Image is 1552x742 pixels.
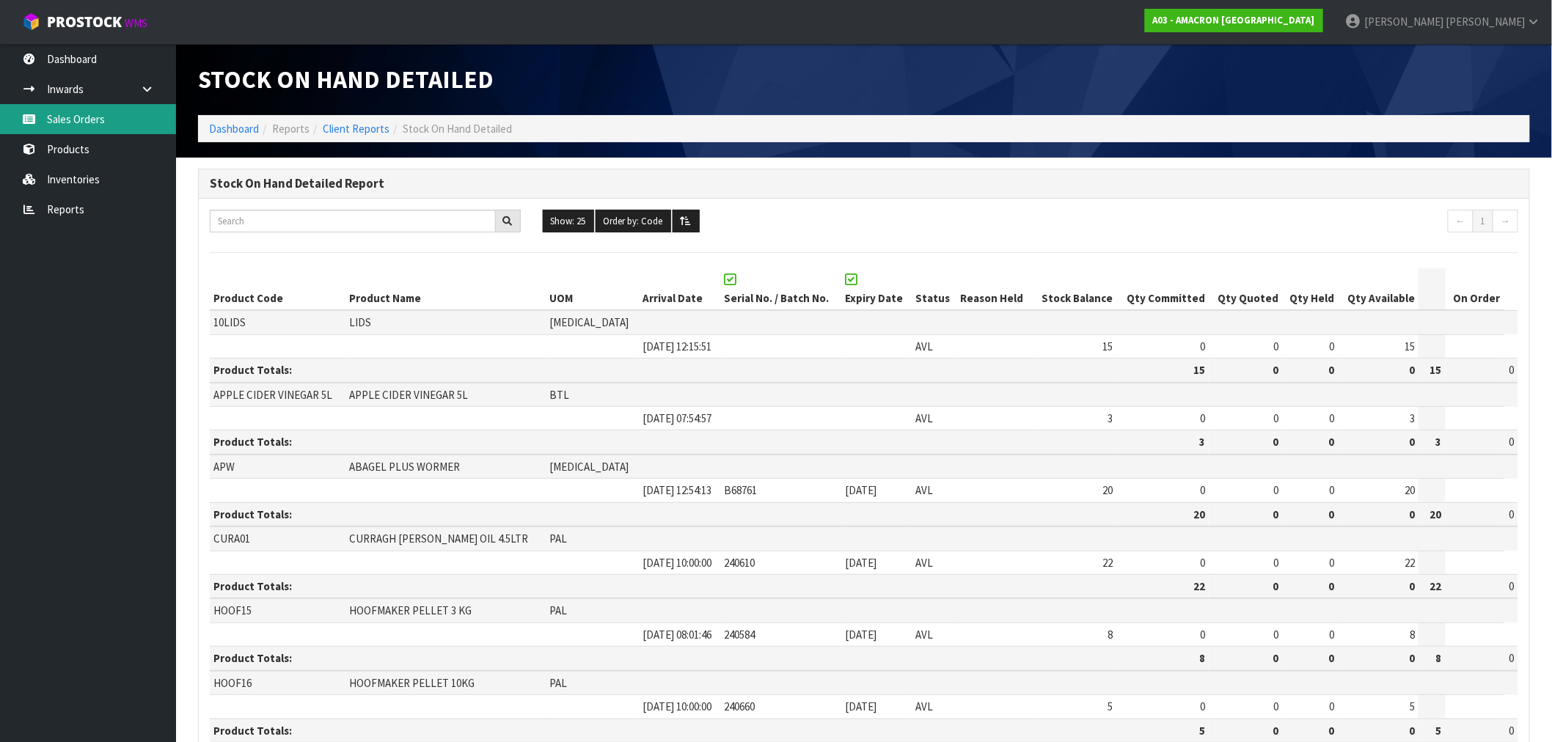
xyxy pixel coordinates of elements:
span: 3 [1410,411,1415,425]
strong: 0 [1329,579,1335,593]
span: 0 [1509,651,1515,665]
strong: 0 [1329,507,1335,521]
strong: 0 [1329,651,1335,665]
a: ← [1448,210,1474,233]
span: 0 [1509,363,1515,377]
th: Qty Quoted [1209,268,1282,311]
strong: Product Totals: [213,435,292,449]
span: 0 [1273,699,1278,713]
span: 8 [1410,628,1415,642]
span: 240660 [725,699,755,713]
span: 0 [1200,483,1205,497]
span: 0 [1330,556,1335,570]
span: BTL [549,388,569,402]
span: AVL [915,339,933,353]
span: 0 [1509,507,1515,521]
span: 0 [1330,483,1335,497]
span: Stock On Hand Detailed [198,64,494,95]
nav: Page navigation [1208,210,1519,237]
strong: 20 [1193,507,1205,521]
th: Status [912,268,956,311]
span: 20 [1405,483,1415,497]
span: [DATE] [845,556,876,570]
th: Qty Held [1282,268,1338,311]
span: 0 [1200,411,1205,425]
strong: 8 [1199,651,1205,665]
th: Product Code [210,268,345,311]
th: Stock Balance [1033,268,1117,311]
strong: 0 [1329,435,1335,449]
th: Qty Available [1339,268,1419,311]
img: cube-alt.png [22,12,40,31]
strong: 3 [1199,435,1205,449]
span: 0 [1509,724,1515,738]
span: APPLE CIDER VINEGAR 5L [213,388,332,402]
th: Serial No. / Batch No. [721,268,842,311]
strong: 3 [1436,435,1442,449]
strong: 0 [1409,435,1415,449]
strong: 0 [1273,651,1278,665]
span: 0 [1330,411,1335,425]
span: AVL [915,556,933,570]
strong: Product Totals: [213,507,292,521]
span: 10LIDS [213,315,246,329]
th: Product Name [345,268,546,311]
strong: Product Totals: [213,579,292,593]
span: [DATE] [845,699,876,713]
a: Client Reports [323,122,389,136]
span: 0 [1330,699,1335,713]
strong: 0 [1273,363,1278,377]
th: On Order [1446,268,1504,311]
span: HOOFMAKER PELLET 3 KG [349,603,472,617]
span: 0 [1509,435,1515,449]
th: Expiry Date [841,268,912,311]
a: 1 [1473,210,1493,233]
strong: 0 [1273,507,1278,521]
strong: 0 [1329,724,1335,738]
span: 3 [1108,411,1113,425]
span: [DATE] [845,483,876,497]
span: 5 [1108,699,1113,713]
span: Stock On Hand Detailed [403,122,512,136]
strong: 0 [1409,363,1415,377]
span: [DATE] 10:00:00 [643,556,711,570]
span: HOOFMAKER PELLET 10KG [349,676,475,690]
span: CURA01 [213,532,250,546]
span: APW [213,460,235,474]
span: CURRAGH [PERSON_NAME] OIL 4.5LTR [349,532,528,546]
a: Dashboard [209,122,259,136]
span: 0 [1330,628,1335,642]
span: [DATE] 10:00:00 [643,699,711,713]
strong: Product Totals: [213,651,292,665]
span: 0 [1273,628,1278,642]
th: Arrival Date [639,268,721,311]
span: AVL [915,483,933,497]
span: 22 [1103,556,1113,570]
h3: Stock On Hand Detailed Report [210,177,1518,191]
small: WMS [125,16,147,30]
span: [PERSON_NAME] [1364,15,1443,29]
strong: 15 [1430,363,1442,377]
span: LIDS [349,315,371,329]
strong: 15 [1193,363,1205,377]
span: 8 [1108,628,1113,642]
strong: 5 [1436,724,1442,738]
input: Search [210,210,496,232]
strong: 0 [1409,579,1415,593]
strong: 22 [1430,579,1442,593]
strong: 0 [1273,435,1278,449]
strong: Product Totals: [213,363,292,377]
span: 0 [1509,579,1515,593]
strong: 5 [1199,724,1205,738]
span: [DATE] 12:54:13 [643,483,711,497]
strong: Product Totals: [213,724,292,738]
span: 22 [1405,556,1415,570]
span: 20 [1103,483,1113,497]
span: AVL [915,628,933,642]
strong: 0 [1273,724,1278,738]
th: Reason Held [956,268,1032,311]
span: ProStock [47,12,122,32]
th: UOM [546,268,639,311]
strong: 20 [1430,507,1442,521]
strong: 0 [1329,363,1335,377]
